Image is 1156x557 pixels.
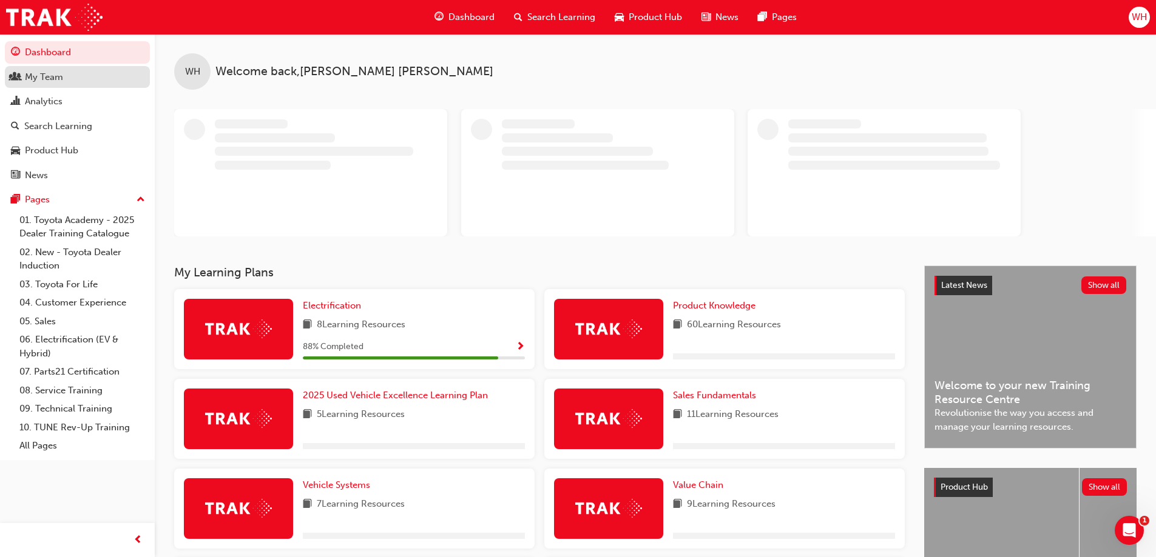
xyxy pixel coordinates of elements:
[924,265,1137,449] a: Latest NewsShow allWelcome to your new Training Resource CentreRevolutionise the way you access a...
[215,65,493,79] span: Welcome back , [PERSON_NAME] [PERSON_NAME]
[174,265,905,279] h3: My Learning Plans
[5,188,150,211] button: Pages
[527,10,595,24] span: Search Learning
[715,10,739,24] span: News
[24,119,92,133] div: Search Learning
[303,390,488,401] span: 2025 Used Vehicle Excellence Learning Plan
[673,299,760,313] a: Product Knowledge
[185,65,200,79] span: WH
[748,5,806,30] a: pages-iconPages
[448,10,495,24] span: Dashboard
[5,41,150,64] a: Dashboard
[11,72,20,83] span: people-icon
[303,340,363,354] span: 88 % Completed
[673,407,682,422] span: book-icon
[1140,516,1149,525] span: 1
[575,319,642,338] img: Trak
[941,280,987,290] span: Latest News
[687,318,781,333] span: 60 Learning Resources
[575,499,642,518] img: Trak
[425,5,504,30] a: guage-iconDashboard
[701,10,711,25] span: news-icon
[15,362,150,381] a: 07. Parts21 Certification
[303,497,312,512] span: book-icon
[5,66,150,88] a: My Team
[615,10,624,25] span: car-icon
[673,318,682,333] span: book-icon
[317,318,405,333] span: 8 Learning Resources
[303,479,370,490] span: Vehicle Systems
[25,95,63,108] div: Analytics
[692,5,748,30] a: news-iconNews
[5,139,150,162] a: Product Hub
[935,379,1126,406] span: Welcome to your new Training Resource Centre
[758,10,767,25] span: pages-icon
[673,479,723,490] span: Value Chain
[687,497,776,512] span: 9 Learning Resources
[25,70,63,84] div: My Team
[941,482,988,492] span: Product Hub
[15,399,150,418] a: 09. Technical Training
[134,533,143,548] span: prev-icon
[772,10,797,24] span: Pages
[1081,276,1127,294] button: Show all
[303,407,312,422] span: book-icon
[303,299,366,313] a: Electrification
[11,195,20,205] span: pages-icon
[205,499,272,518] img: Trak
[687,407,779,422] span: 11 Learning Resources
[15,275,150,294] a: 03. Toyota For Life
[935,406,1126,433] span: Revolutionise the way you access and manage your learning resources.
[673,390,756,401] span: Sales Fundamentals
[434,10,444,25] span: guage-icon
[673,478,728,492] a: Value Chain
[673,389,761,402] a: Sales Fundamentals
[205,409,272,428] img: Trak
[6,4,103,31] img: Trak
[25,144,78,158] div: Product Hub
[15,243,150,275] a: 02. New - Toyota Dealer Induction
[15,436,150,455] a: All Pages
[15,330,150,362] a: 06. Electrification (EV & Hybrid)
[504,5,605,30] a: search-iconSearch Learning
[11,170,20,181] span: news-icon
[303,318,312,333] span: book-icon
[516,339,525,355] button: Show Progress
[303,478,375,492] a: Vehicle Systems
[25,168,48,182] div: News
[303,300,361,311] span: Electrification
[137,192,145,208] span: up-icon
[516,342,525,353] span: Show Progress
[15,293,150,312] a: 04. Customer Experience
[11,47,20,58] span: guage-icon
[15,312,150,331] a: 05. Sales
[673,300,755,311] span: Product Knowledge
[11,145,20,156] span: car-icon
[629,10,682,24] span: Product Hub
[25,193,50,207] div: Pages
[15,211,150,243] a: 01. Toyota Academy - 2025 Dealer Training Catalogue
[5,39,150,188] button: DashboardMy TeamAnalyticsSearch LearningProduct HubNews
[303,389,493,402] a: 2025 Used Vehicle Excellence Learning Plan
[5,115,150,138] a: Search Learning
[205,319,272,338] img: Trak
[575,409,642,428] img: Trak
[1132,10,1147,24] span: WH
[15,381,150,400] a: 08. Service Training
[11,121,19,132] span: search-icon
[5,164,150,187] a: News
[514,10,522,25] span: search-icon
[15,418,150,437] a: 10. TUNE Rev-Up Training
[1129,7,1150,28] button: WH
[1082,478,1127,496] button: Show all
[934,478,1127,497] a: Product HubShow all
[1115,516,1144,545] iframe: Intercom live chat
[317,497,405,512] span: 7 Learning Resources
[5,90,150,113] a: Analytics
[935,276,1126,295] a: Latest NewsShow all
[673,497,682,512] span: book-icon
[605,5,692,30] a: car-iconProduct Hub
[317,407,405,422] span: 5 Learning Resources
